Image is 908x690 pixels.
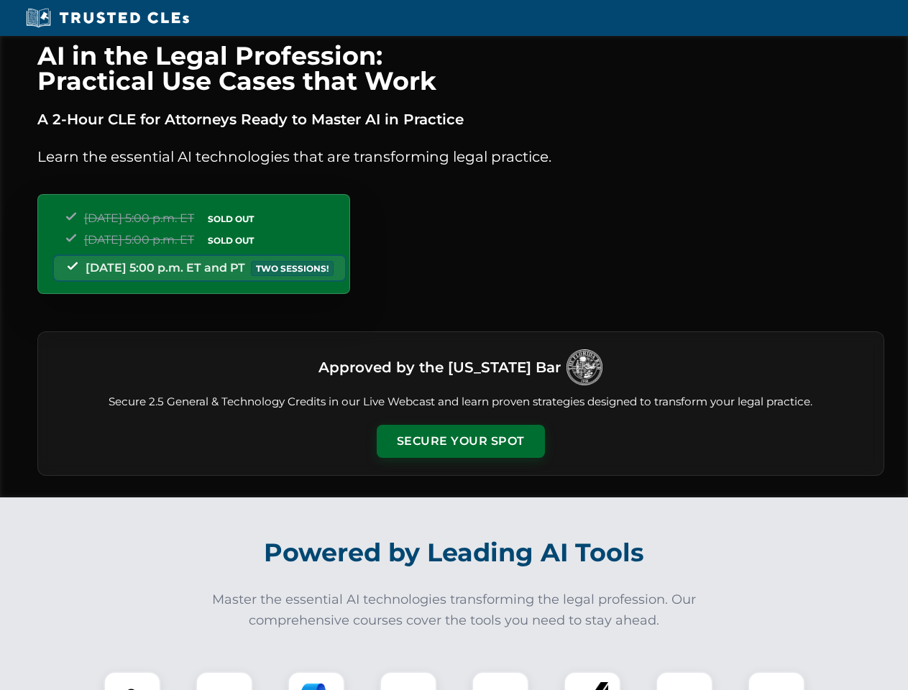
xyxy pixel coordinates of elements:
h2: Powered by Leading AI Tools [56,528,853,578]
span: [DATE] 5:00 p.m. ET [84,211,194,225]
span: SOLD OUT [203,211,259,226]
p: Master the essential AI technologies transforming the legal profession. Our comprehensive courses... [203,589,706,631]
img: Logo [567,349,602,385]
p: Learn the essential AI technologies that are transforming legal practice. [37,145,884,168]
p: A 2-Hour CLE for Attorneys Ready to Master AI in Practice [37,108,884,131]
span: [DATE] 5:00 p.m. ET [84,233,194,247]
h3: Approved by the [US_STATE] Bar [318,354,561,380]
button: Secure Your Spot [377,425,545,458]
span: SOLD OUT [203,233,259,248]
img: Trusted CLEs [22,7,193,29]
h1: AI in the Legal Profession: Practical Use Cases that Work [37,43,884,93]
p: Secure 2.5 General & Technology Credits in our Live Webcast and learn proven strategies designed ... [55,394,866,410]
